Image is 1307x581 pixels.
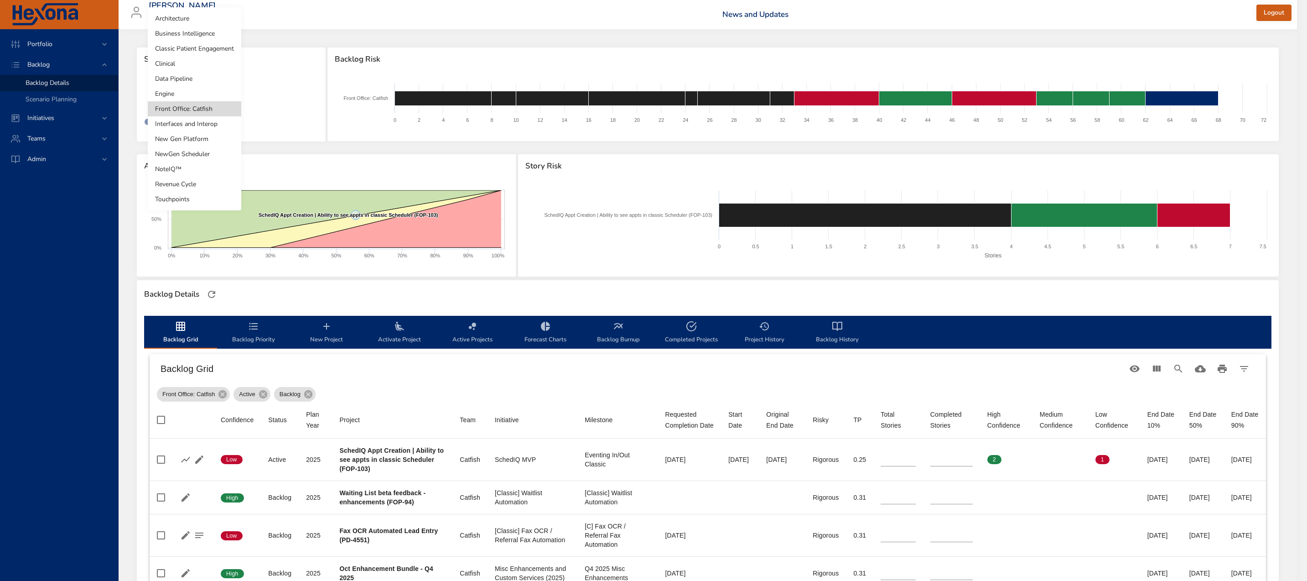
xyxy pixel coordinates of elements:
[148,131,241,147] li: New Gen Platform
[148,192,241,207] li: Touchpoints
[148,56,241,71] li: Clinical
[148,11,241,26] li: Architecture
[148,41,241,56] li: Classic Patient Engagement
[148,177,241,192] li: Revenue Cycle
[148,162,241,177] li: NoteIQ™
[148,116,241,131] li: Interfaces and Interop
[148,71,241,86] li: Data Pipeline
[148,86,241,101] li: Engine
[148,147,241,162] li: NewGen Scheduler
[148,26,241,41] li: Business Intelligence
[148,101,241,116] li: Front Office: Catfish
